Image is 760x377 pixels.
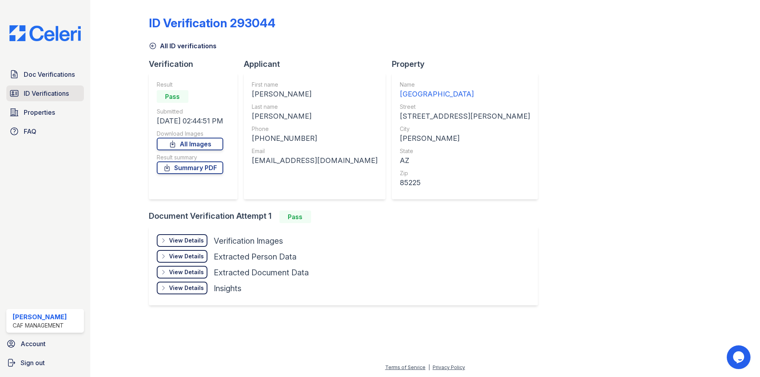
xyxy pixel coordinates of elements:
[400,111,530,122] div: [STREET_ADDRESS][PERSON_NAME]
[392,59,544,70] div: Property
[169,252,204,260] div: View Details
[400,89,530,100] div: [GEOGRAPHIC_DATA]
[169,284,204,292] div: View Details
[157,81,223,89] div: Result
[385,364,426,370] a: Terms of Service
[13,312,67,322] div: [PERSON_NAME]
[6,123,84,139] a: FAQ
[400,133,530,144] div: [PERSON_NAME]
[400,177,530,188] div: 85225
[727,345,752,369] iframe: chat widget
[244,59,392,70] div: Applicant
[157,108,223,116] div: Submitted
[400,81,530,89] div: Name
[6,85,84,101] a: ID Verifications
[214,283,241,294] div: Insights
[252,81,378,89] div: First name
[157,153,223,161] div: Result summary
[214,251,296,262] div: Extracted Person Data
[157,116,223,127] div: [DATE] 02:44:51 PM
[3,25,87,41] img: CE_Logo_Blue-a8612792a0a2168367f1c8372b55b34899dd931a85d93a1a3d3e32e68fde9ad4.png
[433,364,465,370] a: Privacy Policy
[169,237,204,244] div: View Details
[252,125,378,133] div: Phone
[6,66,84,82] a: Doc Verifications
[6,104,84,120] a: Properties
[21,358,45,368] span: Sign out
[24,89,69,98] span: ID Verifications
[149,210,544,223] div: Document Verification Attempt 1
[24,127,36,136] span: FAQ
[428,364,430,370] div: |
[13,322,67,330] div: CAF Management
[3,336,87,352] a: Account
[252,155,378,166] div: [EMAIL_ADDRESS][DOMAIN_NAME]
[400,169,530,177] div: Zip
[214,235,283,246] div: Verification Images
[169,268,204,276] div: View Details
[157,130,223,138] div: Download Images
[157,161,223,174] a: Summary PDF
[149,41,217,51] a: All ID verifications
[252,89,378,100] div: [PERSON_NAME]
[252,133,378,144] div: [PHONE_NUMBER]
[400,125,530,133] div: City
[3,355,87,371] a: Sign out
[149,59,244,70] div: Verification
[157,90,188,103] div: Pass
[214,267,309,278] div: Extracted Document Data
[252,111,378,122] div: [PERSON_NAME]
[24,108,55,117] span: Properties
[400,103,530,111] div: Street
[400,81,530,100] a: Name [GEOGRAPHIC_DATA]
[400,155,530,166] div: AZ
[24,70,75,79] span: Doc Verifications
[279,210,311,223] div: Pass
[149,16,275,30] div: ID Verification 293044
[252,147,378,155] div: Email
[252,103,378,111] div: Last name
[157,138,223,150] a: All Images
[21,339,46,349] span: Account
[400,147,530,155] div: State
